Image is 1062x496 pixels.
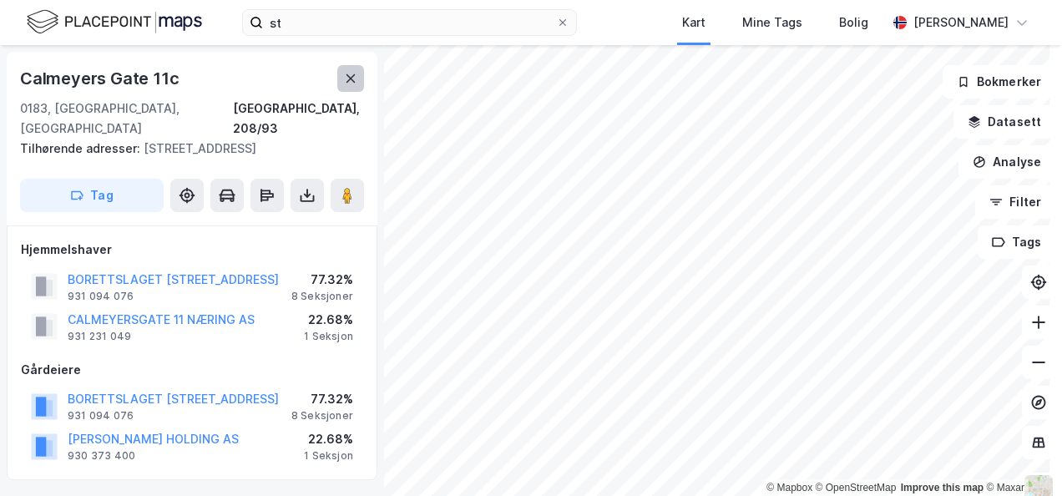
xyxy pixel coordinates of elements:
[979,416,1062,496] div: Kontrollprogram for chat
[979,416,1062,496] iframe: Chat Widget
[839,13,868,33] div: Bolig
[27,8,202,37] img: logo.f888ab2527a4732fd821a326f86c7f29.svg
[233,99,364,139] div: [GEOGRAPHIC_DATA], 208/93
[20,139,351,159] div: [STREET_ADDRESS]
[21,360,363,380] div: Gårdeiere
[975,185,1055,219] button: Filter
[978,225,1055,259] button: Tags
[943,65,1055,99] button: Bokmerker
[68,449,135,463] div: 930 373 400
[901,482,984,493] a: Improve this map
[304,330,353,343] div: 1 Seksjon
[68,330,131,343] div: 931 231 049
[304,449,353,463] div: 1 Seksjon
[21,240,363,260] div: Hjemmelshaver
[816,482,897,493] a: OpenStreetMap
[291,389,353,409] div: 77.32%
[20,141,144,155] span: Tilhørende adresser:
[68,290,134,303] div: 931 094 076
[291,409,353,423] div: 8 Seksjoner
[953,105,1055,139] button: Datasett
[913,13,1009,33] div: [PERSON_NAME]
[291,290,353,303] div: 8 Seksjoner
[68,409,134,423] div: 931 094 076
[304,429,353,449] div: 22.68%
[20,65,182,92] div: Calmeyers Gate 11c
[263,10,556,35] input: Søk på adresse, matrikkel, gårdeiere, leietakere eller personer
[682,13,705,33] div: Kart
[20,99,233,139] div: 0183, [GEOGRAPHIC_DATA], [GEOGRAPHIC_DATA]
[304,310,353,330] div: 22.68%
[291,270,353,290] div: 77.32%
[766,482,812,493] a: Mapbox
[742,13,802,33] div: Mine Tags
[20,179,164,212] button: Tag
[958,145,1055,179] button: Analyse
